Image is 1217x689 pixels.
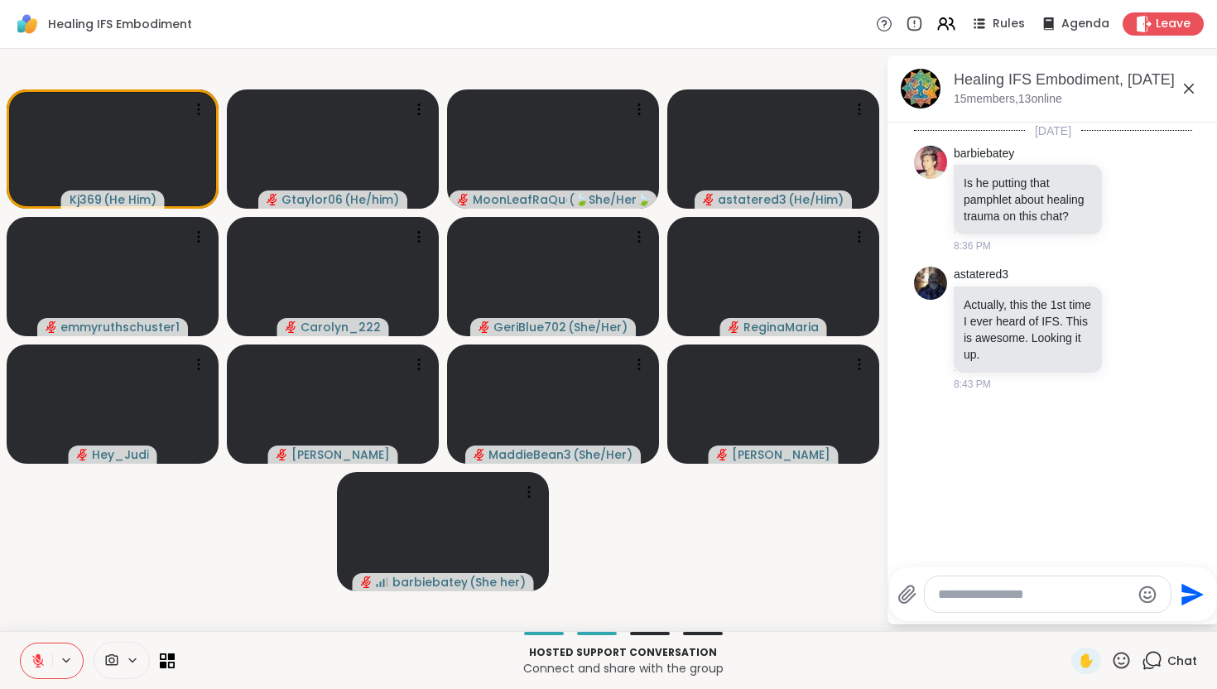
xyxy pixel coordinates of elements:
[993,16,1025,32] span: Rules
[1156,16,1191,32] span: Leave
[964,175,1092,224] p: Is he putting that pamphlet about healing trauma on this chat?
[469,574,526,590] span: ( She her )
[185,645,1061,660] p: Hosted support conversation
[473,191,567,208] span: MoonLeafRaQuel
[291,446,390,463] span: [PERSON_NAME]
[964,296,1092,363] p: Actually, this the 1st time I ever heard of IFS. This is awesome. Looking it up.
[267,194,278,205] span: audio-muted
[718,191,786,208] span: astatered3
[743,319,819,335] span: ReginaMaria
[914,267,947,300] img: https://sharewell-space-live.sfo3.digitaloceanspaces.com/user-generated/427d64b0-a811-4e4d-940e-d...
[914,146,947,179] img: https://sharewell-space-live.sfo3.digitaloceanspaces.com/user-generated/27c7fd77-07e3-463c-b970-d...
[1138,585,1157,605] button: Emoji picker
[568,319,628,335] span: ( She/Her )
[344,191,399,208] span: ( He/him )
[954,238,991,253] span: 8:36 PM
[954,146,1014,162] a: barbiebatey
[60,319,180,335] span: emmyruthschuster1
[361,576,373,588] span: audio-muted
[1025,123,1081,139] span: [DATE]
[92,446,149,463] span: Hey_Judi
[788,191,844,208] span: ( He/Him )
[281,191,343,208] span: Gtaylor06
[954,70,1205,90] div: Healing IFS Embodiment, [DATE]
[286,321,297,333] span: audio-muted
[479,321,490,333] span: audio-muted
[717,449,729,460] span: audio-muted
[70,191,102,208] span: Kj369
[954,91,1062,108] p: 15 members, 13 online
[901,69,940,108] img: Healing IFS Embodiment, Aug 09
[488,446,571,463] span: MaddieBean3
[1171,576,1209,613] button: Send
[277,449,288,460] span: audio-muted
[938,586,1131,603] textarea: Type your message
[1078,651,1094,671] span: ✋
[569,191,649,208] span: ( 🍃She/Her🍃 )
[77,449,89,460] span: audio-muted
[954,267,1008,283] a: astatered3
[1167,653,1197,669] span: Chat
[732,446,830,463] span: [PERSON_NAME]
[185,660,1061,677] p: Connect and share with the group
[703,194,714,205] span: audio-muted
[493,319,566,335] span: GeriBlue702
[301,319,381,335] span: Carolyn_222
[13,10,41,38] img: ShareWell Logomark
[954,377,991,392] span: 8:43 PM
[458,194,469,205] span: audio-muted
[729,321,740,333] span: audio-muted
[474,449,485,460] span: audio-muted
[46,321,57,333] span: audio-muted
[103,191,156,208] span: ( He Him )
[1061,16,1109,32] span: Agenda
[392,574,468,590] span: barbiebatey
[573,446,633,463] span: ( She/Her )
[48,16,192,32] span: Healing IFS Embodiment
